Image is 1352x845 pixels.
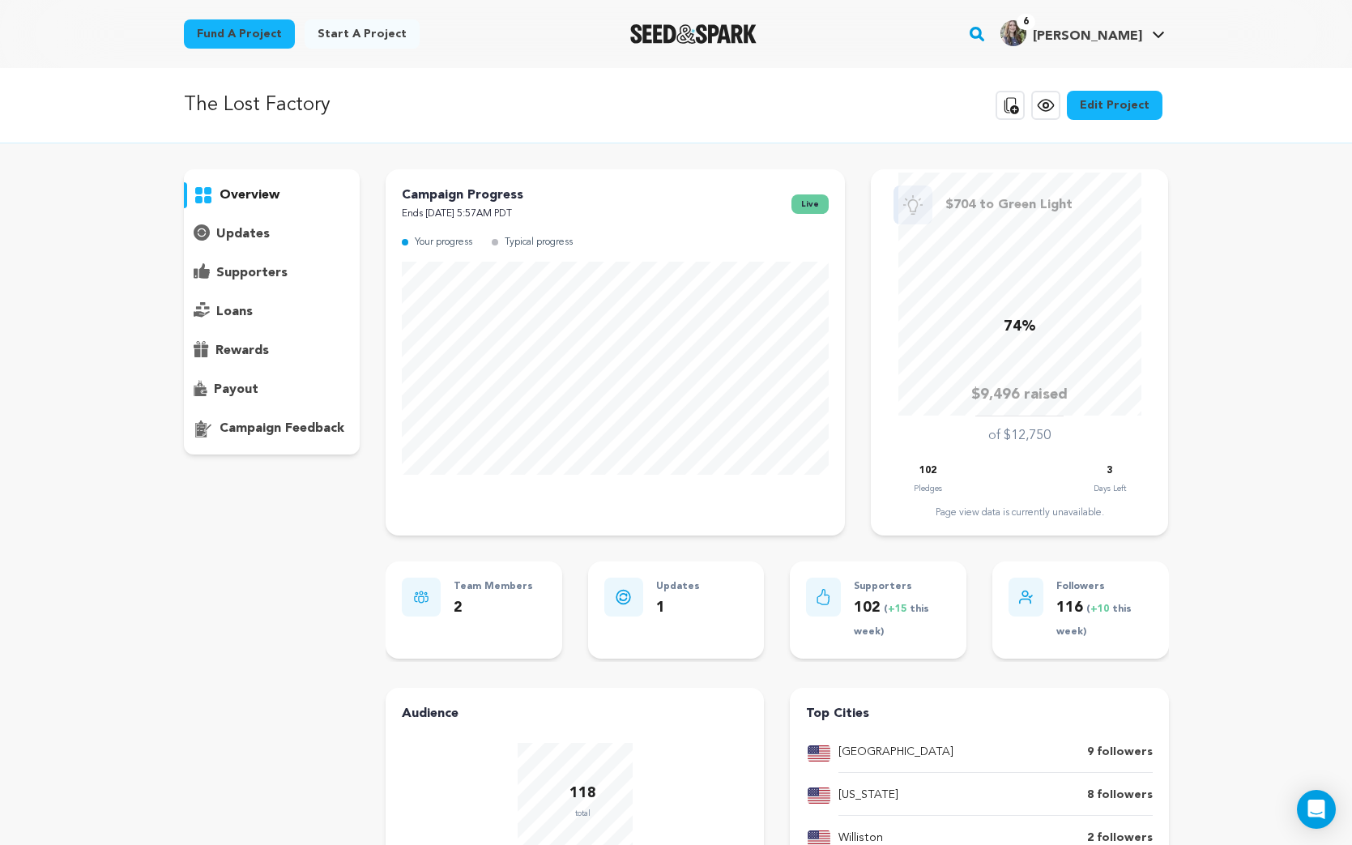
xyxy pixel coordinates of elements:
span: +10 [1090,604,1112,614]
p: Pledges [914,480,942,497]
span: ( this week) [854,604,929,638]
p: Campaign Progress [402,186,523,205]
p: Your progress [415,233,472,252]
button: payout [184,377,360,403]
button: supporters [184,260,360,286]
a: Start a project [305,19,420,49]
p: 116 [1056,596,1153,643]
p: Ends [DATE] 5:57AM PDT [402,205,523,224]
p: Followers [1056,578,1153,596]
div: Open Intercom Messenger [1297,790,1336,829]
span: +15 [888,604,910,614]
div: Riley A.'s Profile [1000,20,1142,46]
p: 1 [656,596,700,620]
p: 3 [1107,462,1112,480]
p: Typical progress [505,233,573,252]
p: updates [216,224,270,244]
img: 8e7ef93ac0d8bd2b.jpg [1000,20,1026,46]
p: of $12,750 [988,426,1051,446]
a: Fund a project [184,19,295,49]
span: [PERSON_NAME] [1033,30,1142,43]
button: loans [184,299,360,325]
p: 2 [454,596,533,620]
p: overview [220,186,279,205]
p: rewards [215,341,269,361]
p: [US_STATE] [838,786,898,805]
p: 74% [1004,315,1036,339]
img: Seed&Spark Logo Dark Mode [630,24,757,44]
button: campaign feedback [184,416,360,442]
a: Riley A.'s Profile [997,17,1168,46]
p: [GEOGRAPHIC_DATA] [838,743,953,762]
h4: Audience [402,704,748,723]
button: updates [184,221,360,247]
p: 102 [854,596,950,643]
span: ( this week) [1056,604,1132,638]
div: Page view data is currently unavailable. [887,506,1152,519]
p: 9 followers [1087,743,1153,762]
p: Updates [656,578,700,596]
span: live [791,194,829,214]
h4: Top Cities [806,704,1152,723]
p: 8 followers [1087,786,1153,805]
p: loans [216,302,253,322]
span: 6 [1017,14,1035,30]
p: Days Left [1094,480,1126,497]
button: overview [184,182,360,208]
a: Seed&Spark Homepage [630,24,757,44]
p: Team Members [454,578,533,596]
p: total [569,805,596,822]
span: Riley A.'s Profile [997,17,1168,51]
a: Edit Project [1067,91,1162,120]
p: The Lost Factory [184,91,331,120]
button: rewards [184,338,360,364]
p: 118 [569,782,596,805]
p: 102 [919,462,936,480]
p: supporters [216,263,288,283]
p: Supporters [854,578,950,596]
p: payout [214,380,258,399]
p: campaign feedback [220,419,344,438]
